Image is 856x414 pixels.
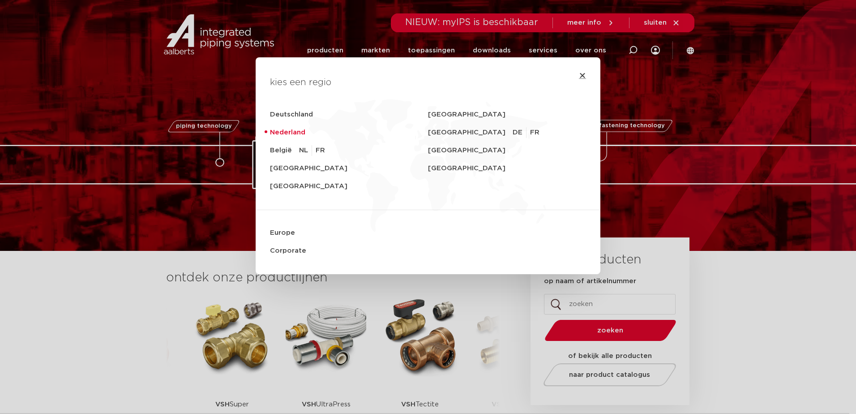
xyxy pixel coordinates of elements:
a: [GEOGRAPHIC_DATA] [270,160,428,177]
ul: [GEOGRAPHIC_DATA] [513,124,547,142]
a: DE [513,127,526,138]
a: [GEOGRAPHIC_DATA] [428,124,513,142]
a: Corporate [270,242,586,260]
a: FR [316,145,325,156]
a: NL [299,145,312,156]
a: België [270,142,299,160]
nav: Menu [270,106,586,260]
h4: kies een regio [270,75,586,90]
a: [GEOGRAPHIC_DATA] [428,106,586,124]
a: [GEOGRAPHIC_DATA] [270,177,428,195]
a: Close [579,72,586,79]
a: Europe [270,224,586,242]
a: [GEOGRAPHIC_DATA] [428,160,586,177]
a: FR [530,127,543,138]
ul: België [299,142,325,160]
a: [GEOGRAPHIC_DATA] [428,142,586,160]
a: Deutschland [270,106,428,124]
a: Nederland [270,124,428,142]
